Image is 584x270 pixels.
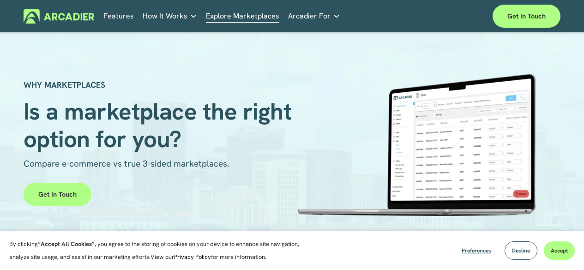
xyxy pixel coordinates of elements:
[462,247,491,254] span: Preferences
[24,158,229,169] span: Compare e-commerce vs true 3-sided marketplaces.
[174,253,211,261] a: Privacy Policy
[288,10,331,23] span: Arcadier For
[206,9,279,24] a: Explore Marketplaces
[493,5,560,28] a: Get in touch
[103,9,134,24] a: Features
[24,96,298,154] span: Is a marketplace the right option for you?
[505,241,537,260] button: Decline
[288,9,340,24] a: folder dropdown
[143,10,187,23] span: How It Works
[544,241,575,260] button: Accept
[512,247,530,254] span: Decline
[38,240,95,248] strong: “Accept All Cookies”
[455,241,498,260] button: Preferences
[551,247,568,254] span: Accept
[24,79,105,90] strong: WHY MARKETPLACES
[24,9,94,24] img: Arcadier
[143,9,197,24] a: folder dropdown
[24,183,91,206] a: Get in touch
[9,238,309,264] p: By clicking , you agree to the storing of cookies on your device to enhance site navigation, anal...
